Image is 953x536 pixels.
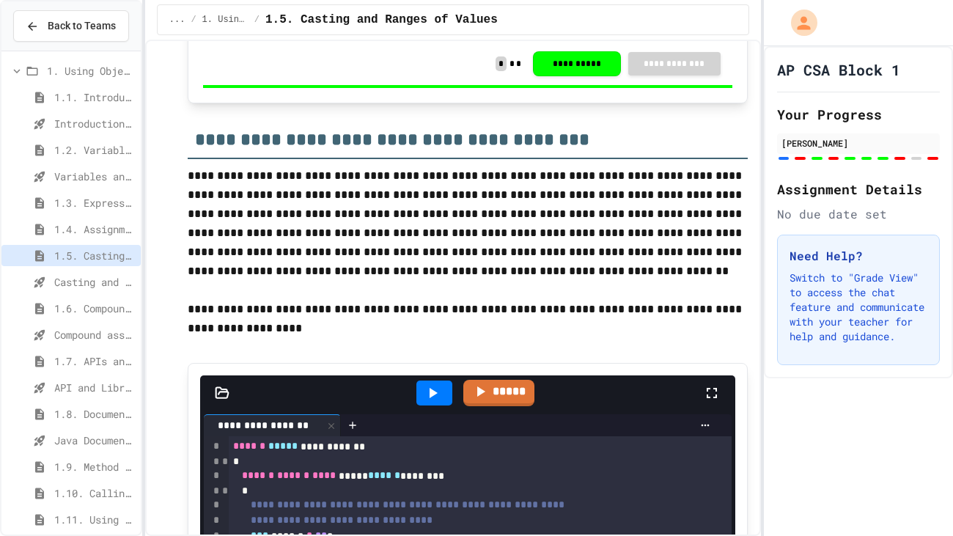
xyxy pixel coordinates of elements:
[54,353,135,369] span: 1.7. APIs and Libraries
[254,14,260,26] span: /
[54,116,135,131] span: Introduction to Algorithms, Programming, and Compilers
[47,63,135,78] span: 1. Using Objects and Methods
[54,433,135,448] span: Java Documentation with Comments - Topic 1.8
[790,271,927,344] p: Switch to "Grade View" to access the chat feature and communicate with your teacher for help and ...
[54,485,135,501] span: 1.10. Calling Class Methods
[13,10,129,42] button: Back to Teams
[54,327,135,342] span: Compound assignment operators - Quiz
[777,59,900,80] h1: AP CSA Block 1
[54,274,135,290] span: Casting and Ranges of variables - Quiz
[54,195,135,210] span: 1.3. Expressions and Output [New]
[54,221,135,237] span: 1.4. Assignment and Input
[777,104,940,125] h2: Your Progress
[54,406,135,422] span: 1.8. Documentation with Comments and Preconditions
[777,205,940,223] div: No due date set
[54,248,135,263] span: 1.5. Casting and Ranges of Values
[781,136,935,150] div: [PERSON_NAME]
[54,89,135,105] span: 1.1. Introduction to Algorithms, Programming, and Compilers
[265,11,498,29] span: 1.5. Casting and Ranges of Values
[54,459,135,474] span: 1.9. Method Signatures
[191,14,196,26] span: /
[54,380,135,395] span: API and Libraries - Topic 1.7
[790,247,927,265] h3: Need Help?
[54,142,135,158] span: 1.2. Variables and Data Types
[169,14,185,26] span: ...
[54,169,135,184] span: Variables and Data Types - Quiz
[202,14,249,26] span: 1. Using Objects and Methods
[54,301,135,316] span: 1.6. Compound Assignment Operators
[48,18,116,34] span: Back to Teams
[776,6,821,40] div: My Account
[777,179,940,199] h2: Assignment Details
[54,512,135,527] span: 1.11. Using the Math Class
